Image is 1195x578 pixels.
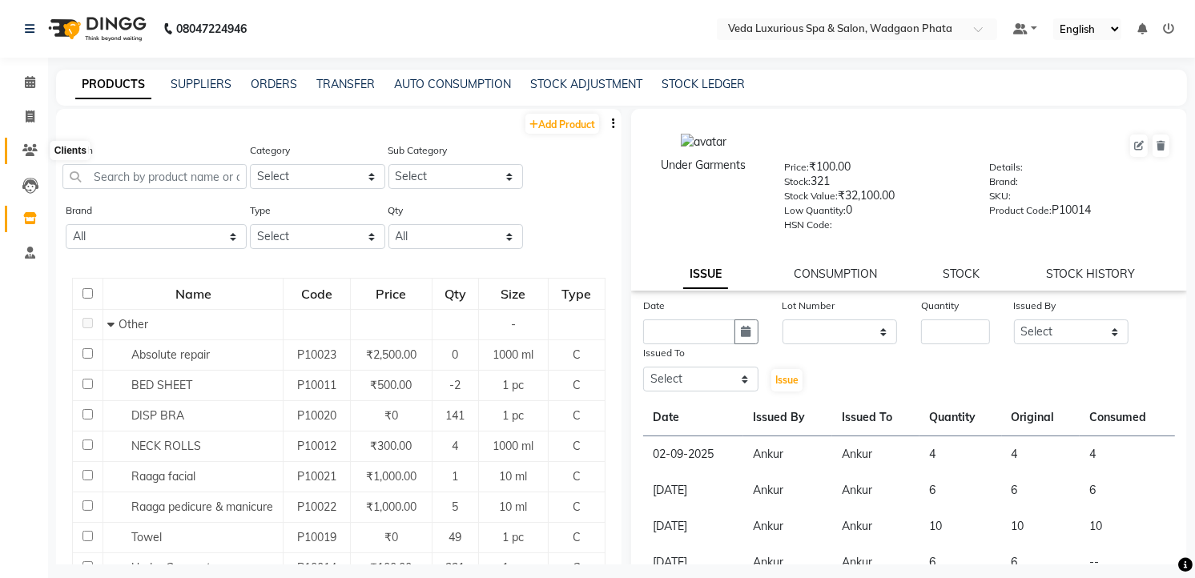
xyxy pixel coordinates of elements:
a: ISSUE [683,260,728,289]
div: 321 [784,173,966,195]
span: 1 pc [503,560,525,575]
span: 321 [446,560,465,575]
div: Qty [433,279,477,308]
td: 6 [1002,472,1080,508]
td: 4 [1002,436,1080,473]
span: ₹2,500.00 [366,347,416,362]
a: SUPPLIERS [171,77,231,91]
span: Under Garments [131,560,216,575]
b: 08047224946 [176,6,247,51]
th: Issued By [743,399,832,436]
th: Consumed [1080,399,1175,436]
a: TRANSFER [316,77,375,91]
span: Towel [131,530,162,544]
span: 10 ml [500,500,528,514]
a: STOCK ADJUSTMENT [530,77,642,91]
span: P10021 [297,469,336,484]
div: ₹100.00 [784,159,966,181]
span: 1000 ml [493,347,534,362]
label: Details: [990,160,1024,175]
span: P10014 [297,560,336,575]
td: Ankur [743,436,832,473]
span: 141 [446,408,465,423]
span: ₹100.00 [370,560,412,575]
a: CONSUMPTION [794,267,877,281]
td: 10 [919,508,1002,544]
td: 4 [919,436,1002,473]
span: P10019 [297,530,336,544]
td: 4 [1080,436,1175,473]
span: 1 pc [503,530,525,544]
span: 4 [453,439,459,453]
label: Sub Category [388,143,448,158]
div: P10014 [990,202,1172,224]
span: C [573,439,581,453]
a: PRODUCTS [75,70,151,99]
span: C [573,469,581,484]
label: HSN Code: [784,218,832,232]
span: Raaga facial [131,469,195,484]
label: Date [643,299,665,313]
span: ₹300.00 [370,439,412,453]
span: 0 [453,347,459,362]
a: STOCK LEDGER [662,77,745,91]
label: Issued To [643,346,685,360]
a: Add Product [525,114,599,134]
span: 5 [453,500,459,514]
span: C [573,500,581,514]
a: AUTO CONSUMPTION [394,77,511,91]
span: Issue [775,374,799,386]
span: 1000 ml [493,439,534,453]
label: Product Code: [990,203,1052,218]
td: Ankur [832,436,919,473]
span: ₹1,000.00 [366,469,416,484]
span: ₹1,000.00 [366,500,416,514]
span: NECK ROLLS [131,439,201,453]
span: 10 ml [500,469,528,484]
a: STOCK [944,267,980,281]
span: BED SHEET [131,378,192,392]
button: Issue [771,369,803,391]
label: Quantity [921,299,959,313]
div: Price [352,279,431,308]
td: 02-09-2025 [643,436,743,473]
span: 1 pc [503,408,525,423]
span: -2 [450,378,461,392]
label: Qty [388,203,404,218]
span: - [511,317,516,331]
label: Low Quantity: [784,203,846,218]
div: Type [549,279,604,308]
label: Stock Value: [784,189,838,203]
td: 10 [1002,508,1080,544]
span: DISP BRA [131,408,184,423]
span: P10012 [297,439,336,453]
label: Category [250,143,290,158]
span: ₹0 [384,530,398,544]
div: Clients [50,142,91,161]
label: Issued By [1014,299,1056,313]
span: 1 [453,469,459,484]
div: Under Garments [647,157,760,174]
label: Price: [784,160,809,175]
span: Raaga pedicure & manicure [131,500,273,514]
span: Collapse Row [107,317,119,331]
img: logo [41,6,151,51]
span: 1 pc [503,378,525,392]
td: Ankur [743,508,832,544]
td: 10 [1080,508,1175,544]
a: ORDERS [251,77,297,91]
span: ₹500.00 [370,378,412,392]
div: ₹32,100.00 [784,187,966,210]
span: P10011 [297,378,336,392]
div: Code [284,279,349,308]
span: P10020 [297,408,336,423]
td: 6 [919,472,1002,508]
div: Name [104,279,282,308]
span: Absolute repair [131,347,210,362]
span: C [573,378,581,392]
label: Type [250,203,271,218]
span: 49 [449,530,462,544]
th: Quantity [919,399,1002,436]
td: 6 [1080,472,1175,508]
label: SKU: [990,189,1012,203]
